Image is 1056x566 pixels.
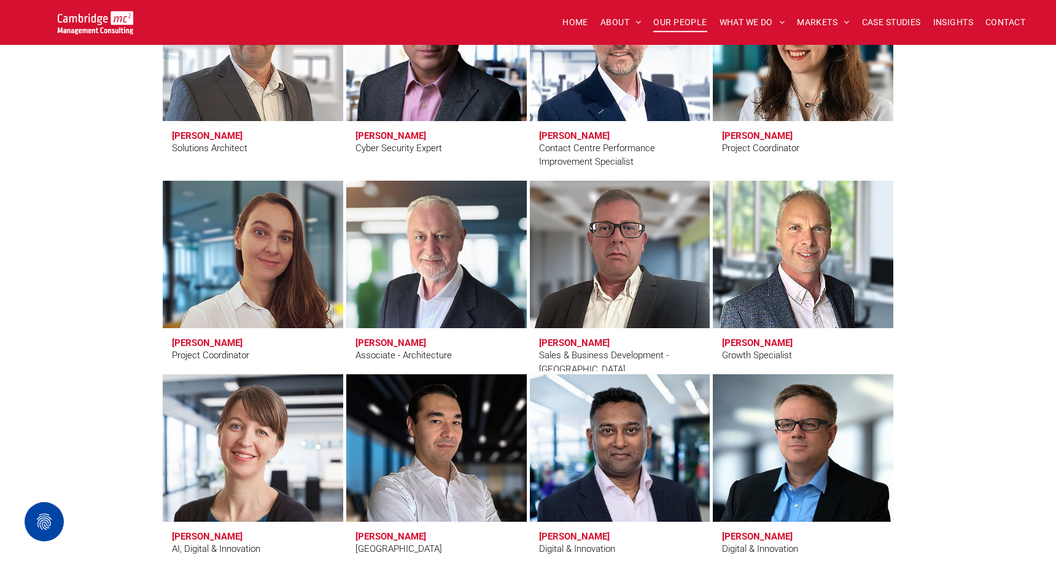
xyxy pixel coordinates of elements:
[355,337,426,348] h3: [PERSON_NAME]
[172,141,247,155] div: Solutions Architect
[539,531,610,542] h3: [PERSON_NAME]
[172,348,249,363] div: Project Coordinator
[722,141,799,155] div: Project Coordinator
[355,348,452,363] div: Associate - Architecture
[722,130,793,141] h3: [PERSON_NAME]
[556,13,594,32] a: HOME
[172,337,243,348] h3: [PERSON_NAME]
[58,11,133,34] img: Go to Homepage
[355,542,442,556] div: [GEOGRAPHIC_DATA]
[722,348,792,363] div: Growth Specialist
[856,13,927,32] a: CASE STUDIES
[172,542,260,556] div: AI, Digital & Innovation
[539,141,701,169] div: Contact Centre Performance Improvement Specialist
[539,542,615,556] div: Digital & Innovation
[539,348,701,376] div: Sales & Business Development - [GEOGRAPHIC_DATA]
[355,531,426,542] h3: [PERSON_NAME]
[722,542,798,556] div: Digital & Innovation
[355,141,442,155] div: Cyber Security Expert
[355,130,426,141] h3: [PERSON_NAME]
[539,337,610,348] h3: [PERSON_NAME]
[979,13,1031,32] a: CONTACT
[539,130,610,141] h3: [PERSON_NAME]
[791,13,855,32] a: MARKETS
[594,13,648,32] a: ABOUT
[722,531,793,542] h3: [PERSON_NAME]
[172,130,243,141] h3: [PERSON_NAME]
[647,13,713,32] a: OUR PEOPLE
[927,13,979,32] a: INSIGHTS
[722,337,793,348] h3: [PERSON_NAME]
[713,13,791,32] a: WHAT WE DO
[172,531,243,542] h3: [PERSON_NAME]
